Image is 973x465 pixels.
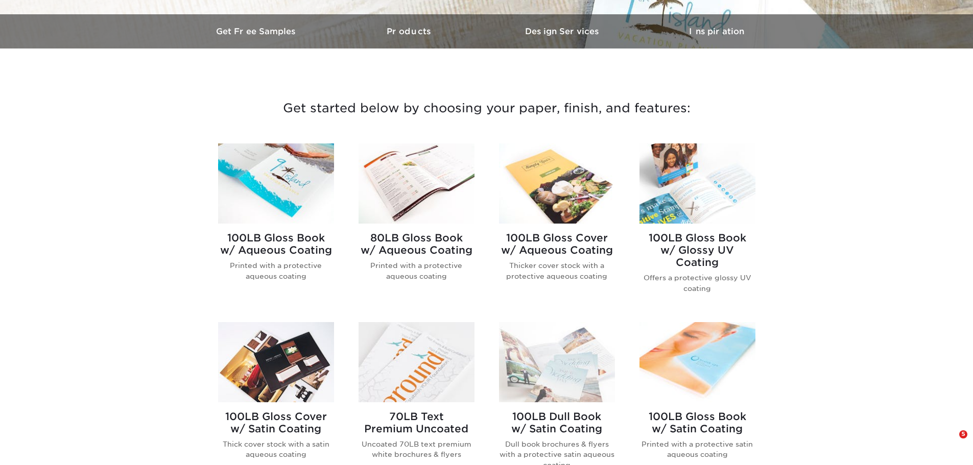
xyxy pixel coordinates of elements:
a: Design Services [487,14,640,48]
h2: 100LB Dull Book w/ Satin Coating [499,410,615,435]
p: Thicker cover stock with a protective aqueous coating [499,260,615,281]
img: 100LB Gloss Book<br/>w/ Aqueous Coating Brochures & Flyers [218,143,334,224]
a: 100LB Gloss Book<br/>w/ Glossy UV Coating Brochures & Flyers 100LB Gloss Bookw/ Glossy UV Coating... [639,143,755,310]
h2: 100LB Gloss Book w/ Glossy UV Coating [639,232,755,268]
p: Uncoated 70LB text premium white brochures & flyers [359,439,474,460]
img: 70LB Text<br/>Premium Uncoated Brochures & Flyers [359,322,474,402]
iframe: Intercom live chat [938,430,963,455]
a: 100LB Gloss Book<br/>w/ Aqueous Coating Brochures & Flyers 100LB Gloss Bookw/ Aqueous Coating Pri... [218,143,334,310]
a: Inspiration [640,14,793,48]
span: 5 [959,430,967,438]
h3: Design Services [487,27,640,36]
a: 100LB Gloss Cover<br/>w/ Aqueous Coating Brochures & Flyers 100LB Gloss Coverw/ Aqueous Coating T... [499,143,615,310]
a: Get Free Samples [180,14,334,48]
h3: Get started below by choosing your paper, finish, and features: [188,85,786,131]
img: 100LB Gloss Cover<br/>w/ Satin Coating Brochures & Flyers [218,322,334,402]
h2: 100LB Gloss Book w/ Aqueous Coating [218,232,334,256]
p: Printed with a protective aqueous coating [359,260,474,281]
p: Offers a protective glossy UV coating [639,273,755,293]
h2: 100LB Gloss Book w/ Satin Coating [639,410,755,435]
img: 100LB Gloss Book<br/>w/ Satin Coating Brochures & Flyers [639,322,755,402]
img: 80LB Gloss Book<br/>w/ Aqueous Coating Brochures & Flyers [359,143,474,224]
h2: 70LB Text Premium Uncoated [359,410,474,435]
p: Printed with a protective aqueous coating [218,260,334,281]
p: Printed with a protective satin aqueous coating [639,439,755,460]
h2: 100LB Gloss Cover w/ Aqueous Coating [499,232,615,256]
a: Products [334,14,487,48]
img: 100LB Gloss Book<br/>w/ Glossy UV Coating Brochures & Flyers [639,143,755,224]
img: 100LB Gloss Cover<br/>w/ Aqueous Coating Brochures & Flyers [499,143,615,224]
img: 100LB Dull Book<br/>w/ Satin Coating Brochures & Flyers [499,322,615,402]
h2: 80LB Gloss Book w/ Aqueous Coating [359,232,474,256]
h3: Products [334,27,487,36]
p: Thick cover stock with a satin aqueous coating [218,439,334,460]
h2: 100LB Gloss Cover w/ Satin Coating [218,410,334,435]
h3: Inspiration [640,27,793,36]
h3: Get Free Samples [180,27,334,36]
a: 80LB Gloss Book<br/>w/ Aqueous Coating Brochures & Flyers 80LB Gloss Bookw/ Aqueous Coating Print... [359,143,474,310]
